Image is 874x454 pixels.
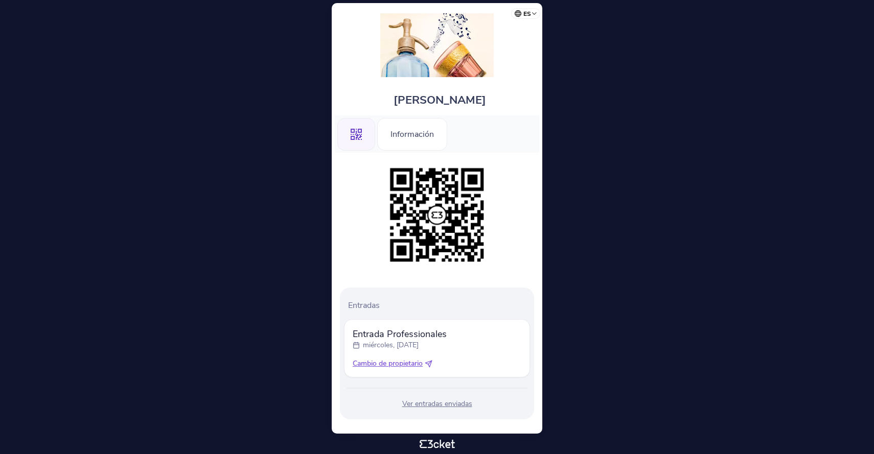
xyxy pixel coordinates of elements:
div: Información [377,118,447,151]
p: miércoles, [DATE] [363,340,419,350]
a: Información [377,128,447,139]
img: DEMO Formulario [380,13,494,77]
p: Entradas [348,300,530,311]
span: Cambio de propietario [353,359,423,369]
img: f9332eb13a5047ea8f1b21ea075a00c1.png [385,163,489,267]
span: [PERSON_NAME] [394,92,486,108]
span: Entrada Professionales [353,328,447,340]
div: Ver entradas enviadas [344,399,530,409]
